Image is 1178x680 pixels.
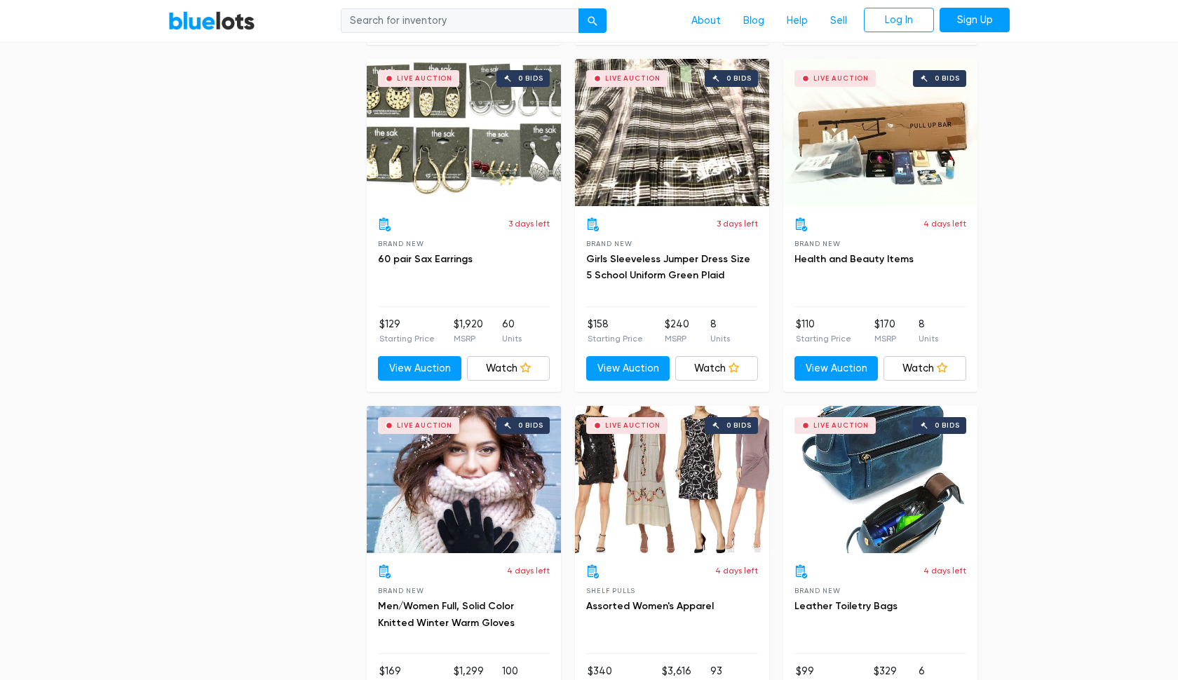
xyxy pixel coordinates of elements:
[776,8,819,34] a: Help
[502,317,522,345] li: 60
[586,587,635,594] span: Shelf Pulls
[783,406,977,553] a: Live Auction 0 bids
[518,422,543,429] div: 0 bids
[874,317,896,345] li: $170
[379,317,435,345] li: $129
[454,332,483,345] p: MSRP
[794,253,914,265] a: Health and Beauty Items
[794,600,898,612] a: Leather Toiletry Bags
[710,317,730,345] li: 8
[454,317,483,345] li: $1,920
[794,587,840,594] span: Brand New
[397,422,452,429] div: Live Auction
[508,217,550,230] p: 3 days left
[575,406,769,553] a: Live Auction 0 bids
[379,332,435,345] p: Starting Price
[397,75,452,82] div: Live Auction
[680,8,732,34] a: About
[378,253,473,265] a: 60 pair Sax Earrings
[367,406,561,553] a: Live Auction 0 bids
[378,240,424,247] span: Brand New
[575,59,769,206] a: Live Auction 0 bids
[586,356,670,381] a: View Auction
[796,332,851,345] p: Starting Price
[586,240,632,247] span: Brand New
[732,8,776,34] a: Blog
[883,356,967,381] a: Watch
[665,317,689,345] li: $240
[813,422,869,429] div: Live Auction
[467,356,550,381] a: Watch
[794,356,878,381] a: View Auction
[923,564,966,577] p: 4 days left
[605,75,661,82] div: Live Auction
[935,75,960,82] div: 0 bids
[819,8,858,34] a: Sell
[874,332,896,345] p: MSRP
[367,59,561,206] a: Live Auction 0 bids
[919,317,938,345] li: 8
[726,75,752,82] div: 0 bids
[518,75,543,82] div: 0 bids
[923,217,966,230] p: 4 days left
[378,600,515,629] a: Men/Women Full, Solid Color Knitted Winter Warm Gloves
[586,600,714,612] a: Assorted Women's Apparel
[378,356,461,381] a: View Auction
[507,564,550,577] p: 4 days left
[341,8,579,34] input: Search for inventory
[588,317,643,345] li: $158
[675,356,759,381] a: Watch
[168,11,255,31] a: BlueLots
[502,332,522,345] p: Units
[940,8,1010,33] a: Sign Up
[794,240,840,247] span: Brand New
[715,564,758,577] p: 4 days left
[378,587,424,594] span: Brand New
[710,332,730,345] p: Units
[588,332,643,345] p: Starting Price
[586,253,750,282] a: Girls Sleeveless Jumper Dress Size 5 School Uniform Green Plaid
[726,422,752,429] div: 0 bids
[935,422,960,429] div: 0 bids
[864,8,934,33] a: Log In
[783,59,977,206] a: Live Auction 0 bids
[813,75,869,82] div: Live Auction
[717,217,758,230] p: 3 days left
[605,422,661,429] div: Live Auction
[796,317,851,345] li: $110
[665,332,689,345] p: MSRP
[919,332,938,345] p: Units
